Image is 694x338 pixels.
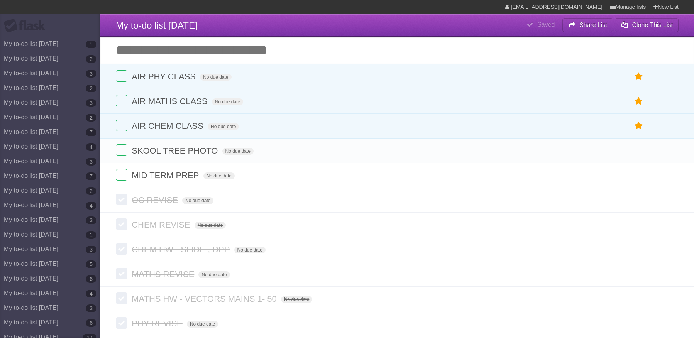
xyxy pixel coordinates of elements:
label: Done [116,144,127,156]
span: MATHS HW - VECTORS MAINS 1- 50 [132,294,279,304]
span: AIR MATHS CLASS [132,96,209,106]
label: Done [116,95,127,106]
label: Star task [631,120,646,132]
b: 6 [86,319,96,327]
span: No due date [203,172,235,179]
span: SKOOL TREE PHOTO [132,146,220,155]
span: No due date [208,123,239,130]
label: Done [116,120,127,131]
span: OC REVISE [132,195,180,205]
b: 3 [86,158,96,166]
label: Star task [631,70,646,83]
label: Done [116,292,127,304]
span: No due date [222,148,254,155]
b: 6 [86,275,96,283]
span: No due date [187,321,218,328]
b: Share List [579,22,607,28]
b: 4 [86,143,96,151]
span: MATHS REVISE [132,269,196,279]
b: 7 [86,172,96,180]
b: 2 [86,187,96,195]
b: 3 [86,70,96,78]
b: Saved [537,21,555,28]
span: AIR PHY CLASS [132,72,198,81]
span: No due date [195,222,226,229]
b: 7 [86,128,96,136]
b: Clone This List [632,22,673,28]
span: My to-do list [DATE] [116,20,198,30]
button: Clone This List [615,18,679,32]
b: 3 [86,99,96,107]
b: 3 [86,304,96,312]
span: CHEM REVISE [132,220,192,230]
span: CHEM HW - SLIDE , DPP [132,245,232,254]
label: Done [116,194,127,205]
b: 1 [86,41,96,48]
div: Flask [4,19,50,33]
span: AIR CHEM CLASS [132,121,205,131]
span: No due date [212,98,243,105]
span: No due date [198,271,230,278]
span: No due date [200,74,231,81]
label: Done [116,268,127,279]
b: 4 [86,202,96,210]
label: Done [116,243,127,255]
label: Done [116,70,127,82]
span: MID TERM PREP [132,171,201,180]
b: 2 [86,114,96,122]
span: No due date [281,296,312,303]
b: 3 [86,216,96,224]
span: PHY REVISE [132,319,185,328]
b: 2 [86,84,96,92]
span: No due date [182,197,213,204]
b: 2 [86,55,96,63]
b: 4 [86,290,96,297]
label: Done [116,317,127,329]
b: 3 [86,246,96,253]
button: Share List [562,18,613,32]
b: 5 [86,260,96,268]
b: 1 [86,231,96,239]
span: No due date [234,247,266,253]
label: Star task [631,95,646,108]
label: Done [116,218,127,230]
label: Done [116,169,127,181]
